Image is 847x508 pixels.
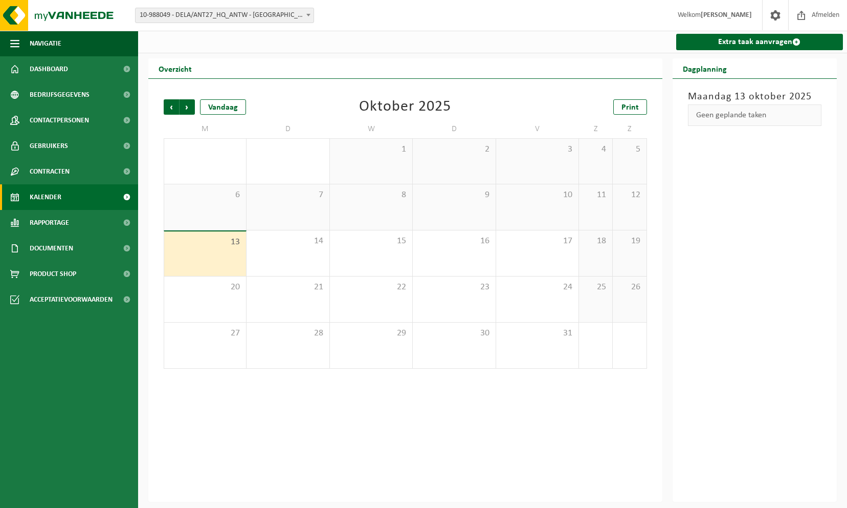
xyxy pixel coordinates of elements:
td: M [164,120,247,138]
span: 10 [501,189,573,201]
span: Navigatie [30,31,61,56]
span: 25 [584,282,607,293]
span: 2 [418,144,490,155]
h3: Maandag 13 oktober 2025 [688,89,822,104]
span: 6 [169,189,241,201]
span: Rapportage [30,210,69,236]
td: Z [579,120,613,138]
span: 12 [618,189,641,201]
span: 4 [584,144,607,155]
span: 31 [501,328,573,339]
span: Product Shop [30,261,76,287]
span: 27 [169,328,241,339]
a: Extra taak aanvragen [676,34,843,50]
span: 18 [584,236,607,247]
span: Volgende [180,99,195,115]
span: Contactpersonen [30,108,89,133]
span: 22 [335,282,407,293]
span: 9 [418,189,490,201]
span: 16 [418,236,490,247]
span: Acceptatievoorwaarden [30,287,113,312]
td: D [413,120,496,138]
span: 8 [335,189,407,201]
span: 11 [584,189,607,201]
span: 1 [335,144,407,155]
span: 24 [501,282,573,293]
span: Vorige [164,99,179,115]
h2: Dagplanning [673,58,737,78]
td: V [496,120,579,138]
span: 3 [501,144,573,155]
span: 29 [335,328,407,339]
span: Print [621,103,639,112]
a: Print [613,99,647,115]
span: 28 [252,328,324,339]
td: Z [613,120,647,138]
div: Oktober 2025 [359,99,451,115]
div: Geen geplande taken [688,104,822,126]
strong: [PERSON_NAME] [701,11,752,19]
span: 15 [335,236,407,247]
span: 10-988049 - DELA/ANT27_HQ_ANTW - ANTWERPEN [136,8,314,23]
td: W [330,120,413,138]
span: 17 [501,236,573,247]
span: 7 [252,189,324,201]
span: 20 [169,282,241,293]
span: 21 [252,282,324,293]
span: 26 [618,282,641,293]
span: Bedrijfsgegevens [30,82,90,108]
span: 23 [418,282,490,293]
span: Contracten [30,159,70,184]
span: Gebruikers [30,133,68,159]
span: 5 [618,144,641,155]
span: 30 [418,328,490,339]
span: Kalender [30,184,61,210]
td: D [247,120,329,138]
div: Vandaag [200,99,246,115]
h2: Overzicht [148,58,202,78]
span: 10-988049 - DELA/ANT27_HQ_ANTW - ANTWERPEN [135,8,314,23]
span: 14 [252,236,324,247]
span: Documenten [30,236,73,261]
span: Dashboard [30,56,68,82]
span: 19 [618,236,641,247]
span: 13 [169,237,241,248]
